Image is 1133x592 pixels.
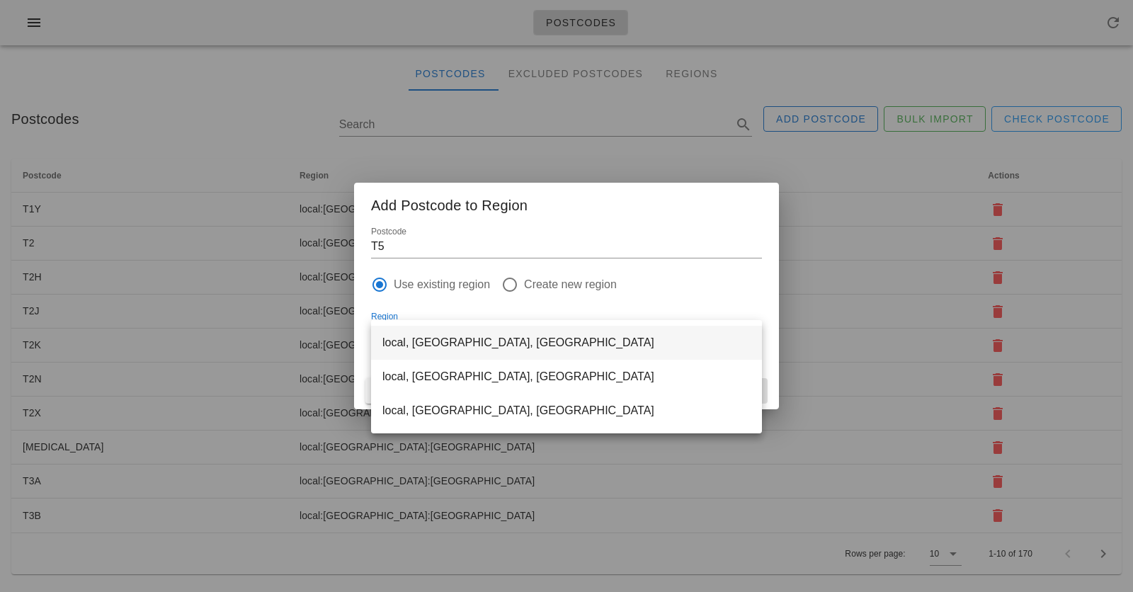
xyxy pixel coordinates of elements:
div: Add Postcode to Region [354,183,779,224]
div: local, [GEOGRAPHIC_DATA], [GEOGRAPHIC_DATA] [382,404,751,417]
div: Region [371,320,762,343]
button: Cancel [365,378,423,404]
label: Postcode [371,227,406,237]
label: Use existing region [394,278,490,292]
label: Create new region [524,278,617,292]
div: local, [GEOGRAPHIC_DATA], [GEOGRAPHIC_DATA] [382,336,751,349]
div: local, [GEOGRAPHIC_DATA], [GEOGRAPHIC_DATA] [382,370,751,383]
input: Select region [371,320,742,343]
label: Region [371,312,398,322]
